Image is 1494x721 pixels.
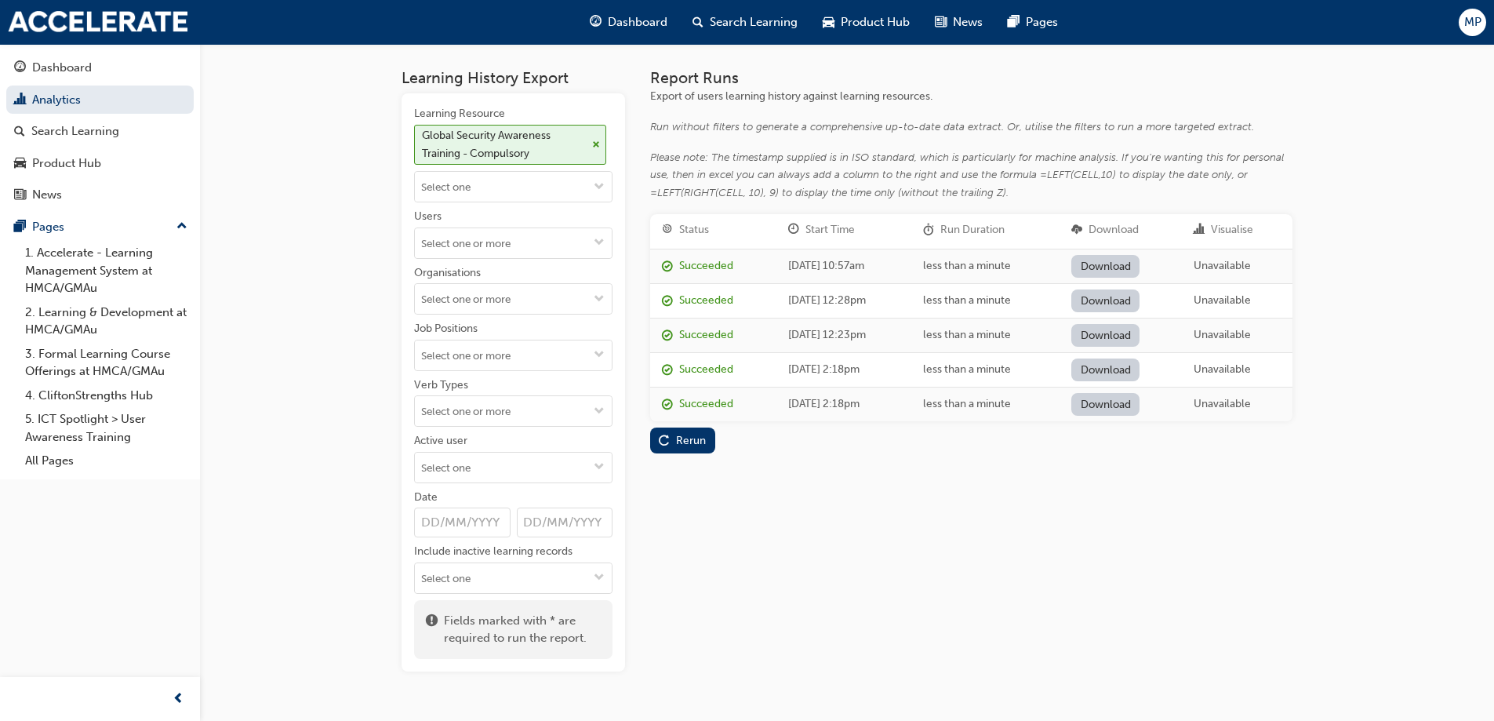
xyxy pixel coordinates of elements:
div: Organisations [414,265,481,281]
a: 5. ICT Spotlight > User Awareness Training [19,407,194,449]
span: report_succeeded-icon [662,295,673,308]
span: news-icon [14,188,26,202]
div: [DATE] 2:18pm [788,395,900,413]
span: guage-icon [590,13,602,32]
div: News [32,186,62,204]
span: car-icon [14,157,26,171]
span: Product Hub [841,13,910,31]
span: clock-icon [788,224,799,237]
a: News [6,180,194,209]
div: Users [414,209,442,224]
a: Download [1071,255,1140,278]
div: [DATE] 10:57am [788,257,900,275]
div: Succeeded [679,292,733,310]
span: report_succeeded-icon [662,260,673,274]
span: report_succeeded-icon [662,364,673,377]
span: car-icon [823,13,834,32]
h3: Report Runs [650,69,1292,87]
a: Download [1071,359,1140,381]
span: cross-icon [592,140,600,150]
div: less than a minute [923,292,1048,310]
button: Pages [6,213,194,242]
button: toggle menu [587,172,612,202]
span: Pages [1026,13,1058,31]
input: Verb Typestoggle menu [415,396,612,426]
a: pages-iconPages [995,6,1071,38]
div: less than a minute [923,257,1048,275]
span: down-icon [594,181,605,195]
a: search-iconSearch Learning [680,6,810,38]
span: down-icon [594,406,605,419]
span: guage-icon [14,61,26,75]
span: down-icon [594,293,605,307]
span: up-icon [176,217,187,237]
input: Active usertoggle menu [415,453,612,482]
span: Unavailable [1194,328,1251,341]
div: Succeeded [679,257,733,275]
a: Download [1071,289,1140,312]
button: DashboardAnalyticsSearch LearningProduct HubNews [6,50,194,213]
button: Rerun [650,428,715,453]
a: Product Hub [6,149,194,178]
span: report_succeeded-icon [662,399,673,412]
div: [DATE] 12:23pm [788,326,900,344]
span: pages-icon [1008,13,1020,32]
div: Run without filters to generate a comprehensive up-to-date data extract. Or, utilise the filters ... [650,118,1292,137]
a: Dashboard [6,53,194,82]
button: toggle menu [587,396,612,426]
a: 1. Accelerate - Learning Management System at HMCA/GMAu [19,241,194,300]
span: Unavailable [1194,397,1251,410]
div: Pages [32,218,64,236]
span: search-icon [14,125,25,139]
span: Unavailable [1194,362,1251,376]
span: report_succeeded-icon [662,330,673,343]
div: Product Hub [32,155,101,173]
span: news-icon [935,13,947,32]
span: duration-icon [923,224,934,237]
div: less than a minute [923,395,1048,413]
a: Search Learning [6,117,194,146]
span: down-icon [594,572,605,585]
div: Run Duration [940,221,1005,239]
span: pages-icon [14,220,26,235]
button: toggle menu [587,563,612,593]
span: MP [1464,13,1481,31]
span: Export of users learning history against learning resources. [650,89,932,103]
input: Include inactive learning recordstoggle menu [415,563,612,593]
div: Status [679,221,709,239]
span: down-icon [594,237,605,250]
button: toggle menu [587,228,612,258]
span: Dashboard [608,13,667,31]
input: Job Positionstoggle menu [415,340,612,370]
a: Download [1071,393,1140,416]
img: accelerate-hmca [8,11,188,33]
div: Download [1089,221,1139,239]
button: MP [1459,9,1486,36]
div: [DATE] 2:18pm [788,361,900,379]
div: Please note: The timestamp supplied is in ISO standard, which is particularly for machine analysi... [650,149,1292,202]
div: Dashboard [32,59,92,77]
input: Learning ResourceGlobal Security Awareness Training - Compulsorycross-icontoggle menu [415,172,612,202]
div: Succeeded [679,395,733,413]
div: Succeeded [679,361,733,379]
input: Organisationstoggle menu [415,284,612,314]
button: toggle menu [587,453,612,482]
a: news-iconNews [922,6,995,38]
span: exclaim-icon [426,612,438,647]
span: down-icon [594,349,605,362]
h3: Learning History Export [402,69,625,87]
a: All Pages [19,449,194,473]
div: Rerun [676,434,706,447]
span: chart-icon [14,93,26,107]
span: down-icon [594,461,605,475]
div: Start Time [805,221,855,239]
input: Date [517,508,613,537]
div: Search Learning [31,122,119,140]
a: 4. CliftonStrengths Hub [19,384,194,408]
div: Date [414,490,438,505]
a: Analytics [6,86,194,115]
span: Fields marked with * are required to run the report. [444,612,601,647]
span: search-icon [692,13,703,32]
span: prev-icon [173,690,184,709]
span: replay-icon [659,435,670,449]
